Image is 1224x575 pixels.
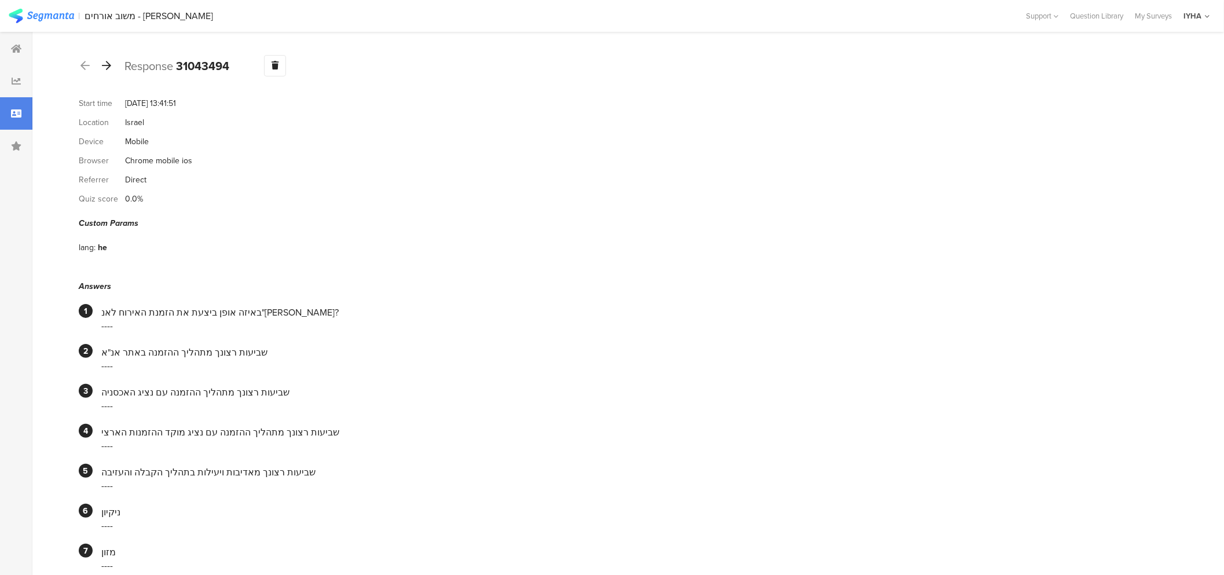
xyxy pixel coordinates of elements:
[101,319,1169,332] div: ----
[79,241,98,254] div: lang:
[101,439,1169,452] div: ----
[85,10,214,21] div: משוב אורחים - [PERSON_NAME]
[79,135,125,148] div: Device
[98,241,107,254] div: he
[125,193,143,205] div: 0.0%
[1129,10,1178,21] a: My Surveys
[79,9,80,23] div: |
[125,116,144,129] div: Israel
[101,386,1169,399] div: שביעות רצונך מתהליך ההזמנה עם נציג האכסניה
[125,174,146,186] div: Direct
[101,359,1169,372] div: ----
[101,426,1169,439] div: שביעות רצונך מתהליך ההזמנה עם נציג מוקד ההזמנות הארצי
[125,155,192,167] div: Chrome mobile ios
[79,424,93,438] div: 4
[101,545,1169,559] div: מזון
[101,506,1169,519] div: ניקיון
[79,97,125,109] div: Start time
[101,559,1169,572] div: ----
[79,155,125,167] div: Browser
[79,304,93,318] div: 1
[79,116,125,129] div: Location
[101,519,1169,532] div: ----
[101,399,1169,412] div: ----
[124,57,173,75] span: Response
[79,344,93,358] div: 2
[79,193,125,205] div: Quiz score
[79,280,1169,292] div: Answers
[1026,7,1058,25] div: Support
[79,174,125,186] div: Referrer
[79,544,93,558] div: 7
[101,346,1169,359] div: שביעות רצונך מתהליך ההזמנה באתר אנ"א
[101,479,1169,492] div: ----
[101,466,1169,479] div: שביעות רצונך מאדיבות ויעילות בתהליך הקבלה והעזיבה
[9,9,74,23] img: segmanta logo
[125,135,149,148] div: Mobile
[79,504,93,518] div: 6
[125,97,176,109] div: [DATE] 13:41:51
[1183,10,1201,21] div: IYHA
[101,306,1169,319] div: באיזה אופן ביצעת את הזמנת האירוח לאנ"[PERSON_NAME]?
[176,57,229,75] b: 31043494
[1064,10,1129,21] a: Question Library
[79,217,1169,229] div: Custom Params
[79,464,93,478] div: 5
[79,384,93,398] div: 3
